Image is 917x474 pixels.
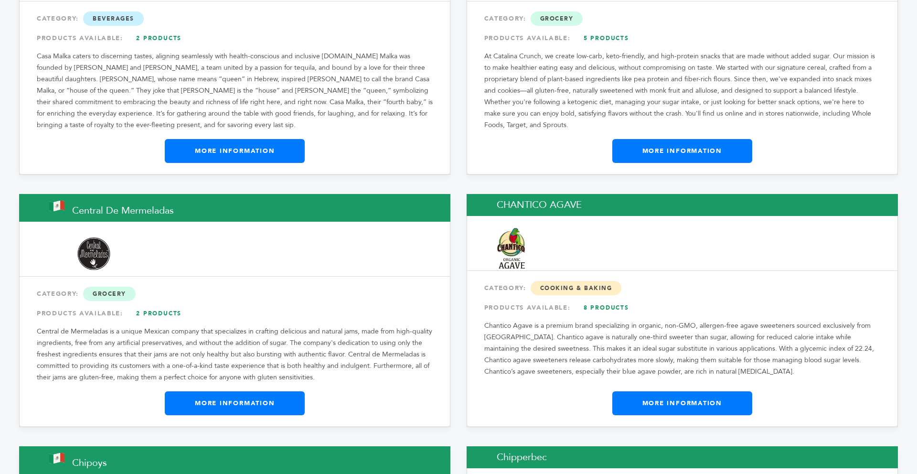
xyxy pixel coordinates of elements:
a: More Information [165,391,305,415]
span: Cooking & Baking [531,281,622,295]
span: Grocery [531,11,583,26]
p: Central de Mermeladas is a unique Mexican company that specializes in crafting delicious and natu... [37,326,433,383]
div: PRODUCTS AVAILABLE: [37,305,433,322]
h2: Chipperbec [467,446,898,468]
img: This brand is from Mexico (MX) [49,453,64,463]
img: Central de Mermeladas [50,237,138,270]
a: 8 Products [573,299,640,316]
h2: Central de Mermeladas [19,194,450,222]
h2: CHANTICO AGAVE [467,194,898,216]
img: This brand is from Mexico (MX) [49,201,64,211]
a: 5 Products [573,30,640,47]
h2: Chipoys [19,446,450,474]
div: CATEGORY: [484,10,880,27]
p: Chantico Agave is a premium brand specializing in organic, non-GMO, allergen-free agave sweetener... [484,320,880,377]
a: 2 Products [126,305,192,322]
div: CATEGORY: [37,10,433,27]
div: PRODUCTS AVAILABLE: [484,30,880,47]
div: CATEGORY: [484,280,880,297]
p: Casa Malka caters to discerning tastes, aligning seamlessly with health-conscious and inclusive [... [37,51,433,131]
span: Grocery [83,287,136,301]
span: Beverages [83,11,144,26]
img: CHANTICO AGAVE [497,228,525,269]
a: More Information [612,139,752,163]
div: PRODUCTS AVAILABLE: [37,30,433,47]
a: 2 Products [126,30,192,47]
a: More Information [612,391,752,415]
p: At Catalina Crunch, we create low-carb, keto-friendly, and high-protein snacks that are made with... [484,51,880,131]
a: More Information [165,139,305,163]
div: PRODUCTS AVAILABLE: [484,299,880,316]
div: CATEGORY: [37,285,433,302]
